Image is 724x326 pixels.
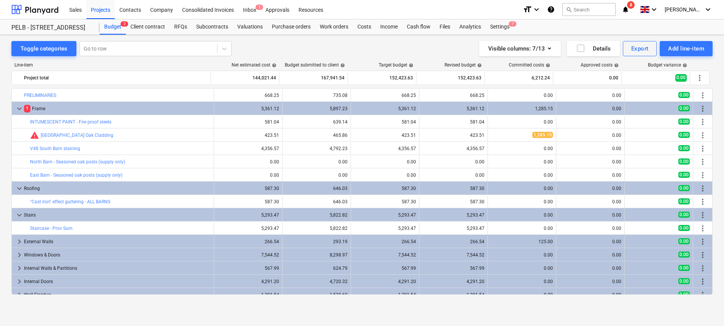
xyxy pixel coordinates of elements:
[698,277,707,286] span: More actions
[217,106,279,111] div: 5,361.12
[678,92,690,98] span: 0.00
[678,119,690,125] span: 0.00
[354,226,416,231] div: 5,293.47
[353,19,376,35] div: Costs
[286,133,348,138] div: 465.86
[270,63,276,68] span: help
[126,19,170,35] a: Client contract
[30,159,125,165] a: North Barn - Seasoned oak posts (supply only)
[24,105,30,112] span: 1
[30,226,73,231] a: Staircase - Prov Sum
[422,226,484,231] div: 5,293.47
[217,119,279,125] div: 581.04
[30,146,80,151] a: V48 South Barn staining
[559,119,621,125] div: 0.00
[354,186,416,191] div: 587.30
[192,19,233,35] div: Subcontracts
[698,250,707,260] span: More actions
[491,239,553,244] div: 125.00
[703,5,713,14] i: keyboard_arrow_down
[256,5,263,10] span: 1
[631,44,649,54] div: Export
[681,63,687,68] span: help
[613,63,619,68] span: help
[488,44,552,54] div: Visible columns : 7/13
[559,146,621,151] div: 0.00
[407,63,413,68] span: help
[354,133,416,138] div: 423.51
[491,119,553,125] div: 0.00
[698,210,707,220] span: More actions
[698,184,707,193] span: More actions
[21,44,67,54] div: Toggle categories
[678,252,690,258] span: 0.00
[15,277,24,286] span: keyboard_arrow_right
[678,198,690,204] span: 0.00
[678,105,690,111] span: 0.00
[100,19,126,35] div: Budget
[445,62,482,68] div: Revised budget
[217,199,279,204] div: 587.30
[488,72,550,84] div: 6,212.24
[285,62,345,68] div: Budget submitted to client
[562,3,616,16] button: Search
[675,74,687,81] span: 0.00
[678,238,690,244] span: 0.00
[668,44,704,54] div: Add line-item
[491,106,553,111] div: 1,285.15
[217,292,279,298] div: 1,391.54
[267,19,315,35] div: Purchase orders
[15,237,24,246] span: keyboard_arrow_right
[217,133,279,138] div: 423.51
[422,93,484,98] div: 668.25
[422,279,484,284] div: 4,291.20
[698,104,707,113] span: More actions
[486,19,514,35] div: Settings
[627,1,635,9] span: 8
[648,62,687,68] div: Budget variance
[24,289,211,301] div: Wall Finishes
[491,226,553,231] div: 0.00
[354,93,416,98] div: 668.25
[402,19,435,35] a: Cash flow
[422,186,484,191] div: 587.30
[121,21,128,27] span: 2
[491,266,553,271] div: 0.00
[286,119,348,125] div: 639.14
[24,209,211,221] div: Stairs
[354,146,416,151] div: 4,356.57
[379,62,413,68] div: Target budget
[24,249,211,261] div: Windows & Doors
[315,19,353,35] div: Work orders
[354,119,416,125] div: 581.04
[286,279,348,284] div: 4,720.32
[286,159,348,165] div: 0.00
[354,159,416,165] div: 0.00
[622,5,629,14] i: notifications
[678,225,690,231] span: 0.00
[698,91,707,100] span: More actions
[232,62,276,68] div: Net estimated cost
[479,41,561,56] button: Visible columns:7/13
[623,41,657,56] button: Export
[214,72,276,84] div: 144,021.44
[233,19,267,35] a: Valuations
[15,184,24,193] span: keyboard_arrow_down
[30,131,39,140] span: Committed costs exceed revised budget
[217,186,279,191] div: 587.30
[509,62,550,68] div: Committed costs
[422,133,484,138] div: 423.51
[491,252,553,258] div: 0.00
[559,93,621,98] div: 0.00
[581,62,619,68] div: Approved costs
[678,291,690,298] span: 0.00
[354,292,416,298] div: 1,391.54
[698,224,707,233] span: More actions
[486,19,514,35] a: Settings7
[547,5,555,14] i: Knowledge base
[455,19,486,35] a: Analytics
